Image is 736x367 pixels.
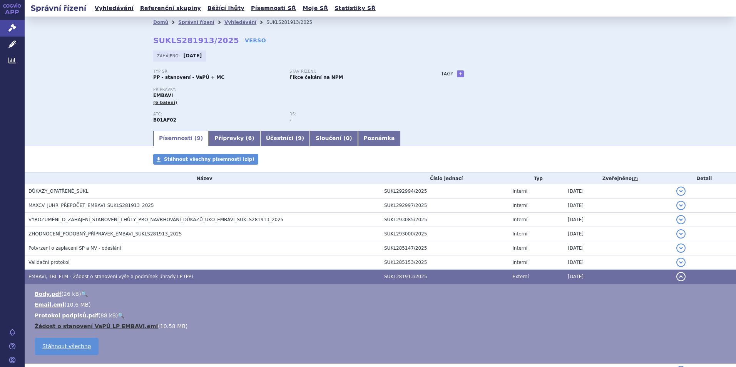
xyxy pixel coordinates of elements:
[512,260,527,265] span: Interní
[512,189,527,194] span: Interní
[380,184,509,199] td: SUKL292994/2025
[153,75,224,80] strong: PP - stanovení - VaPÚ + MC
[28,231,182,237] span: ZHODNOCENÍ_PODOBNÝ_PŘÍPRAVEK_EMBAVI_SUKLS281913_2025
[153,100,177,105] span: (6 balení)
[197,135,201,141] span: 9
[300,3,330,13] a: Moje SŘ
[157,53,181,59] span: Zahájeno:
[289,117,291,123] strong: -
[676,187,686,196] button: detail
[178,20,214,25] a: Správní řízení
[266,17,322,28] li: SUKLS281913/2025
[28,217,283,222] span: VYROZUMĚNÍ_O_ZAHÁJENÍ_STANOVENÍ_LHŮTY_PRO_NAVRHOVÁNÍ_DŮKAZŮ_UKO_EMBAVI_SUKLS281913_2025
[205,3,247,13] a: Běžící lhůty
[564,173,672,184] th: Zveřejněno
[138,3,203,13] a: Referenční skupiny
[100,312,116,319] span: 88 kB
[509,173,564,184] th: Typ
[564,227,672,241] td: [DATE]
[380,241,509,255] td: SUKL285147/2025
[672,173,736,184] th: Detail
[28,260,70,265] span: Validační protokol
[676,215,686,224] button: detail
[676,272,686,281] button: detail
[380,173,509,184] th: Číslo jednací
[153,93,173,98] span: EMBAVI
[676,201,686,210] button: detail
[153,69,282,74] p: Typ SŘ:
[92,3,136,13] a: Vyhledávání
[25,3,92,13] h2: Správní řízení
[35,312,728,319] li: ( )
[35,312,99,319] a: Protokol podpisů.pdf
[380,255,509,270] td: SUKL285153/2025
[153,36,239,45] strong: SUKLS281913/2025
[35,291,62,297] a: Body.pdf
[346,135,350,141] span: 0
[358,131,401,146] a: Poznámka
[153,20,168,25] a: Domů
[35,323,158,329] a: Žádost o stanovení VaPÚ LP EMBAVI.eml
[564,270,672,284] td: [DATE]
[28,245,121,251] span: Potvrzení o zaplacení SP a NV - odeslání
[564,184,672,199] td: [DATE]
[676,229,686,239] button: detail
[298,135,302,141] span: 9
[380,227,509,241] td: SUKL293000/2025
[289,75,343,80] strong: Fikce čekání na NPM
[35,302,64,308] a: Email.eml
[35,338,99,355] a: Stáhnout všechno
[35,301,728,309] li: ( )
[512,217,527,222] span: Interní
[64,291,79,297] span: 26 kB
[25,173,380,184] th: Název
[28,203,154,208] span: MAXCV_JUHR_PŘEPOČET_EMBAVI_SUKLS281913_2025
[153,87,426,92] p: Přípravky:
[248,135,252,141] span: 6
[380,270,509,284] td: SUKL281913/2025
[380,199,509,213] td: SUKL292997/2025
[676,258,686,267] button: detail
[564,213,672,227] td: [DATE]
[512,245,527,251] span: Interní
[245,37,266,44] a: VERSO
[184,53,202,58] strong: [DATE]
[28,274,193,279] span: EMBAVI, TBL FLM - Žádost o stanovení výše a podmínek úhrady LP (PP)
[35,322,728,330] li: ( )
[153,117,176,123] strong: APIXABAN
[224,20,256,25] a: Vyhledávání
[457,70,464,77] a: +
[676,244,686,253] button: detail
[380,213,509,227] td: SUKL293085/2025
[289,69,418,74] p: Stav řízení:
[28,189,88,194] span: DŮKAZY_OPATŘENÉ_SÚKL
[67,302,89,308] span: 10.6 MB
[564,241,672,255] td: [DATE]
[564,199,672,213] td: [DATE]
[153,154,258,165] a: Stáhnout všechny písemnosti (zip)
[209,131,260,146] a: Přípravky (6)
[632,176,638,182] abbr: (?)
[153,112,282,117] p: ATC:
[35,290,728,298] li: ( )
[512,231,527,237] span: Interní
[441,69,453,78] h3: Tagy
[289,112,418,117] p: RS:
[310,131,358,146] a: Sloučení (0)
[332,3,378,13] a: Statistiky SŘ
[512,203,527,208] span: Interní
[564,255,672,270] td: [DATE]
[512,274,529,279] span: Externí
[164,157,254,162] span: Stáhnout všechny písemnosti (zip)
[260,131,310,146] a: Účastníci (9)
[160,323,186,329] span: 10.58 MB
[118,312,124,319] a: 🔍
[81,291,88,297] a: 🔍
[153,131,209,146] a: Písemnosti (9)
[249,3,298,13] a: Písemnosti SŘ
